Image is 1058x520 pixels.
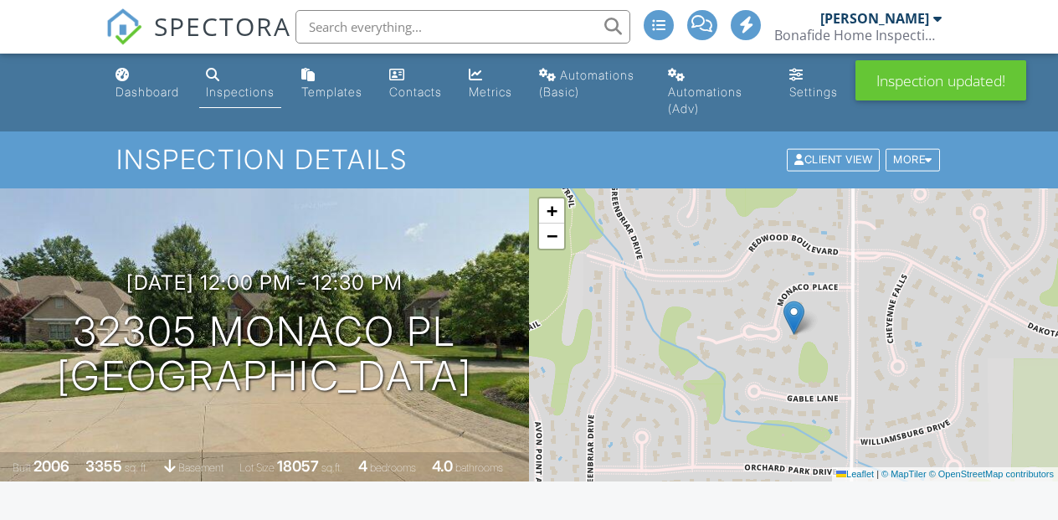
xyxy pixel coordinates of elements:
span: − [547,225,557,246]
h1: 32305 Monaco Pl [GEOGRAPHIC_DATA] [57,310,472,399]
div: 18057 [277,457,319,475]
span: Built [13,461,31,474]
a: SPECTORA [105,23,291,58]
span: sq. ft. [125,461,148,474]
img: The Best Home Inspection Software - Spectora [105,8,142,45]
span: bathrooms [455,461,503,474]
div: Metrics [469,85,512,99]
div: More [886,149,940,172]
div: 4.0 [432,457,453,475]
span: SPECTORA [154,8,291,44]
div: Contacts [389,85,442,99]
span: basement [178,461,223,474]
a: Automations (Advanced) [661,60,769,125]
span: bedrooms [370,461,416,474]
a: Zoom out [539,224,564,249]
a: © OpenStreetMap contributors [929,469,1054,479]
div: [PERSON_NAME] [820,10,929,27]
div: Bonafide Home Inspections [774,27,942,44]
div: Automations (Basic) [539,68,634,99]
div: Dashboard [116,85,179,99]
span: + [547,200,557,221]
a: Zoom in [539,198,564,224]
div: 2006 [33,457,69,475]
img: Marker [783,301,804,335]
div: Templates [301,85,362,99]
a: Inspections [199,60,281,108]
h3: [DATE] 12:00 pm - 12:30 pm [126,271,403,294]
div: Client View [787,149,880,172]
div: 3355 [85,457,122,475]
a: Templates [295,60,369,108]
a: Metrics [462,60,519,108]
a: Leaflet [836,469,874,479]
a: Contacts [383,60,449,108]
div: Settings [789,85,838,99]
div: 4 [358,457,367,475]
a: © MapTiler [881,469,927,479]
h1: Inspection Details [116,145,942,174]
div: Inspections [206,85,275,99]
div: Inspection updated! [855,60,1026,100]
a: Settings [783,60,845,108]
input: Search everything... [295,10,630,44]
a: Automations (Basic) [532,60,647,108]
span: Lot Size [239,461,275,474]
div: Automations (Adv) [668,85,742,116]
a: Client View [785,152,884,165]
a: Dashboard [109,60,186,108]
span: | [876,469,879,479]
span: sq.ft. [321,461,342,474]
